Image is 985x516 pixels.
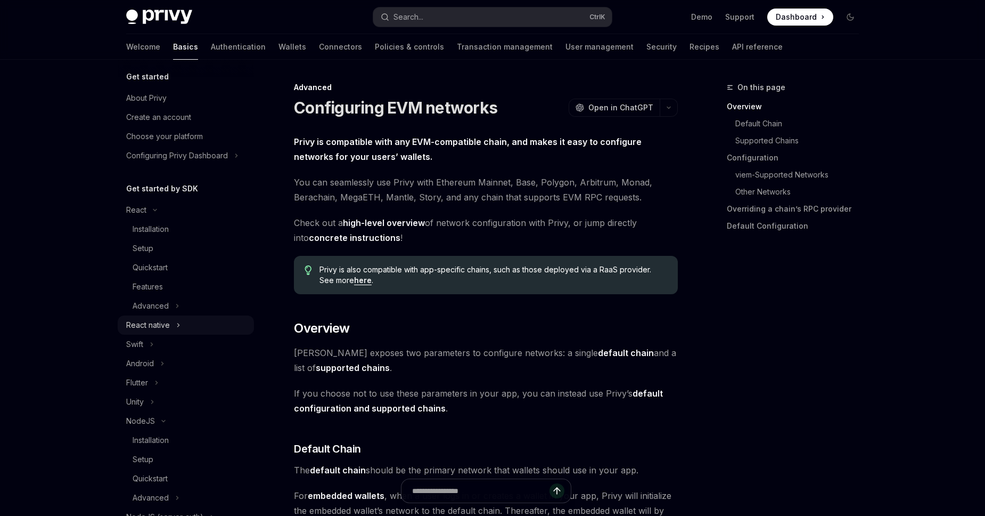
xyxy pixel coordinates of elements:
[776,12,817,22] span: Dashboard
[118,450,254,469] a: Setup
[126,204,146,216] div: React
[689,34,719,60] a: Recipes
[133,223,169,236] div: Installation
[126,34,160,60] a: Welcome
[118,277,254,296] a: Features
[589,13,605,21] span: Ctrl K
[118,200,254,220] button: Toggle React section
[118,220,254,239] a: Installation
[278,34,306,60] a: Wallets
[126,92,167,104] div: About Privy
[173,34,198,60] a: Basics
[294,441,361,456] span: Default Chain
[118,146,254,165] button: Toggle Configuring Privy Dashboard section
[354,276,372,285] a: here
[294,98,497,117] h1: Configuring EVM networks
[549,483,564,498] button: Send message
[294,215,678,245] span: Check out a of network configuration with Privy, or jump directly into !
[732,34,783,60] a: API reference
[457,34,553,60] a: Transaction management
[727,115,867,132] a: Default Chain
[727,183,867,200] a: Other Networks
[118,392,254,412] button: Toggle Unity section
[305,265,312,275] svg: Tip
[343,217,425,229] a: high-level overview
[767,9,833,26] a: Dashboard
[118,127,254,146] a: Choose your platform
[319,34,362,60] a: Connectors
[126,357,154,370] div: Android
[118,469,254,488] a: Quickstart
[118,316,254,335] button: Toggle React native section
[294,82,678,93] div: Advanced
[118,88,254,108] a: About Privy
[211,34,266,60] a: Authentication
[310,465,366,475] strong: default chain
[118,239,254,258] a: Setup
[126,338,143,351] div: Swift
[569,99,660,117] button: Open in ChatGPT
[118,431,254,450] a: Installation
[118,412,254,431] button: Toggle NodeJS section
[126,111,191,124] div: Create an account
[319,264,667,286] span: Privy is also compatible with app-specific chains, such as those deployed via a RaaS provider. Se...
[133,453,153,466] div: Setup
[126,415,155,428] div: NodeJS
[126,376,148,389] div: Flutter
[727,149,867,166] a: Configuration
[588,102,653,113] span: Open in ChatGPT
[133,261,168,274] div: Quickstart
[133,280,163,293] div: Features
[309,232,400,244] a: concrete instructions
[373,7,612,27] button: Open search
[598,348,654,358] strong: default chain
[294,386,678,416] span: If you choose not to use these parameters in your app, you can instead use Privy’s .
[294,463,678,478] span: The should be the primary network that wallets should use in your app.
[118,108,254,127] a: Create an account
[118,296,254,316] button: Toggle Advanced section
[727,98,867,115] a: Overview
[842,9,859,26] button: Toggle dark mode
[375,34,444,60] a: Policies & controls
[727,217,867,235] a: Default Configuration
[133,472,168,485] div: Quickstart
[412,479,549,503] input: Ask a question...
[316,362,390,374] a: supported chains
[737,81,785,94] span: On this page
[133,242,153,255] div: Setup
[118,258,254,277] a: Quickstart
[727,166,867,183] a: viem-Supported Networks
[691,12,712,22] a: Demo
[565,34,634,60] a: User management
[126,182,198,195] h5: Get started by SDK
[133,491,169,504] div: Advanced
[727,132,867,149] a: Supported Chains
[126,130,203,143] div: Choose your platform
[118,373,254,392] button: Toggle Flutter section
[294,345,678,375] span: [PERSON_NAME] exposes two parameters to configure networks: a single and a list of .
[294,320,349,337] span: Overview
[646,34,677,60] a: Security
[118,354,254,373] button: Toggle Android section
[598,348,654,359] a: default chain
[294,175,678,205] span: You can seamlessly use Privy with Ethereum Mainnet, Base, Polygon, Arbitrum, Monad, Berachain, Me...
[727,200,867,217] a: Overriding a chain’s RPC provider
[126,10,192,25] img: dark logo
[133,434,169,447] div: Installation
[133,300,169,312] div: Advanced
[126,396,144,408] div: Unity
[294,136,642,162] strong: Privy is compatible with any EVM-compatible chain, and makes it easy to configure networks for yo...
[126,149,228,162] div: Configuring Privy Dashboard
[118,335,254,354] button: Toggle Swift section
[126,70,169,83] h5: Get started
[126,319,170,332] div: React native
[118,488,254,507] button: Toggle Advanced section
[725,12,754,22] a: Support
[393,11,423,23] div: Search...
